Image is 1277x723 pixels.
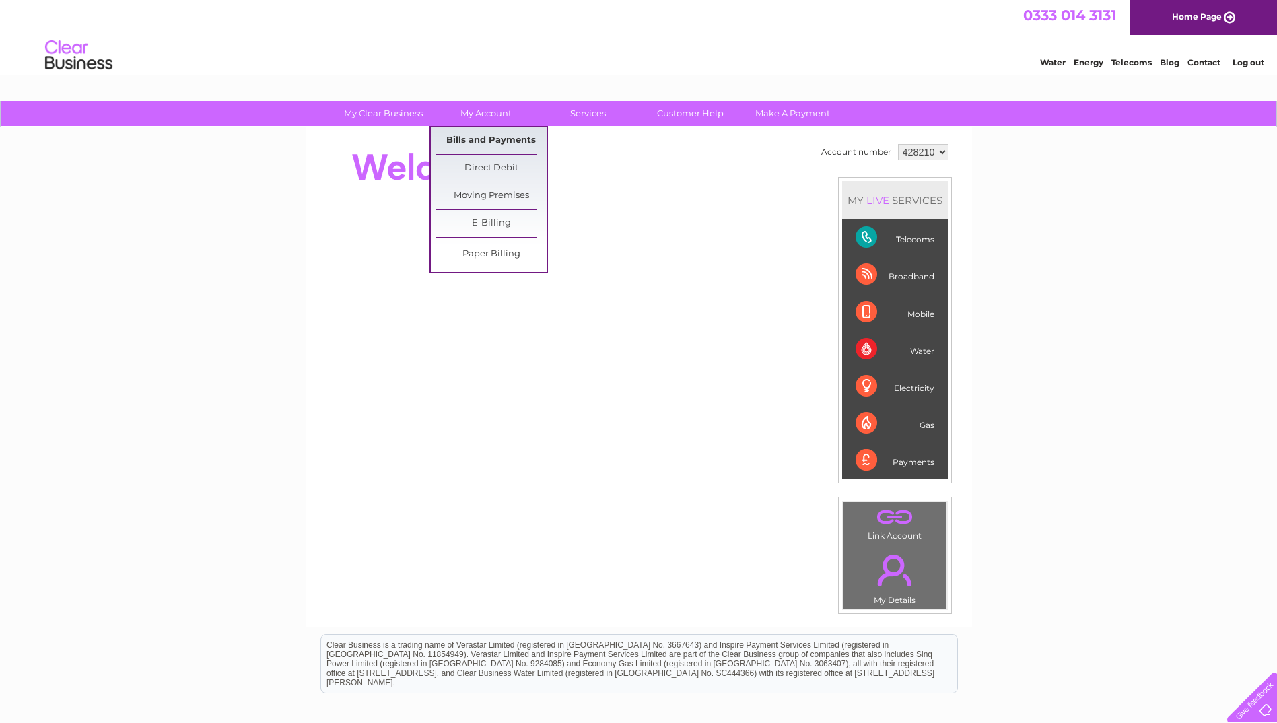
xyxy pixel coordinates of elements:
[436,182,547,209] a: Moving Premises
[847,547,943,594] a: .
[1074,57,1103,67] a: Energy
[635,101,746,126] a: Customer Help
[430,101,541,126] a: My Account
[436,210,547,237] a: E-Billing
[436,155,547,182] a: Direct Debit
[737,101,848,126] a: Make A Payment
[847,506,943,529] a: .
[436,241,547,268] a: Paper Billing
[532,101,644,126] a: Services
[44,35,113,76] img: logo.png
[843,502,947,544] td: Link Account
[856,331,934,368] div: Water
[818,141,895,164] td: Account number
[856,256,934,294] div: Broadband
[856,294,934,331] div: Mobile
[321,7,957,65] div: Clear Business is a trading name of Verastar Limited (registered in [GEOGRAPHIC_DATA] No. 3667643...
[328,101,439,126] a: My Clear Business
[1040,57,1066,67] a: Water
[1111,57,1152,67] a: Telecoms
[1160,57,1179,67] a: Blog
[1023,7,1116,24] a: 0333 014 3131
[842,181,948,219] div: MY SERVICES
[856,405,934,442] div: Gas
[1233,57,1264,67] a: Log out
[856,219,934,256] div: Telecoms
[436,127,547,154] a: Bills and Payments
[1187,57,1220,67] a: Contact
[856,368,934,405] div: Electricity
[864,194,892,207] div: LIVE
[856,442,934,479] div: Payments
[843,543,947,609] td: My Details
